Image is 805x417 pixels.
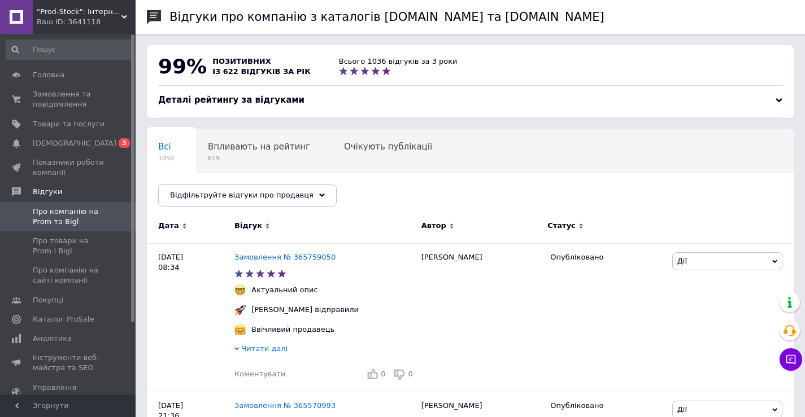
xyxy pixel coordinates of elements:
span: Читати далі [241,344,288,353]
span: Відгук [234,221,262,231]
span: 99% [158,55,207,78]
span: [DEMOGRAPHIC_DATA] [33,138,116,148]
div: Ваш ID: 3641118 [37,17,136,27]
span: Управління сайтом [33,383,105,403]
div: Всього 1036 відгуків за 3 роки [339,56,458,67]
span: Відфільтруйте відгуки про продавця [170,191,314,199]
div: [PERSON_NAME] відправили [249,305,362,315]
span: 1050 [158,154,174,163]
span: Каталог ProSale [33,314,94,324]
span: 0 [381,370,385,378]
div: Опубліковано [550,401,663,411]
div: Деталі рейтингу за відгуками [158,94,782,106]
img: :hugging_face: [234,324,246,335]
span: Про компанію на сайті компанії [33,265,105,286]
span: Дії [677,405,687,414]
span: Показники роботи компанії [33,157,105,178]
span: позитивних [212,57,271,65]
span: Аналітика [33,333,72,344]
span: Головна [33,70,64,80]
button: Чат з покупцем [780,348,802,371]
img: :rocket: [234,304,246,315]
span: із 622 відгуків за рік [212,67,311,76]
div: [PERSON_NAME] [416,243,545,392]
div: Коментувати [234,369,285,379]
span: Дії [677,257,687,265]
input: Пошук [6,39,133,60]
h1: Відгуки про компанію з каталогів [DOMAIN_NAME] та [DOMAIN_NAME] [169,10,604,24]
a: Замовлення № 365759050 [234,253,336,261]
span: Інструменти веб-майстра та SEO [33,353,105,373]
span: Деталі рейтингу за відгуками [158,95,304,105]
span: Про компанію на Prom та Bigl [33,207,105,227]
span: Коментувати [234,370,285,378]
div: Актуальний опис [249,285,321,295]
span: Опубліковані без комен... [158,185,273,195]
div: [DATE] 08:34 [147,243,234,392]
span: 619 [208,154,310,163]
span: "Prod-Stock": Інтернет-магазин продуктів харчування та господарчих товарів [37,7,121,17]
span: Статус [547,221,576,231]
span: Впливають на рейтинг [208,142,310,152]
span: Товари та послуги [33,119,105,129]
img: :nerd_face: [234,284,246,296]
span: Покупці [33,295,63,305]
a: Замовлення № 365570993 [234,401,336,410]
span: Відгуки [33,187,62,197]
span: Про товари на Prom і Bigl [33,236,105,256]
span: Замовлення та повідомлення [33,89,105,109]
div: Опубліковані без коментаря [147,173,295,216]
div: Ввічливий продавець [249,324,337,335]
div: Опубліковано [550,252,663,262]
span: Дата [158,221,179,231]
span: 0 [408,370,412,378]
span: Автор [421,221,446,231]
span: 3 [119,138,130,148]
span: Всі [158,142,171,152]
span: Очікують публікації [344,142,432,152]
div: Читати далі [234,344,416,357]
